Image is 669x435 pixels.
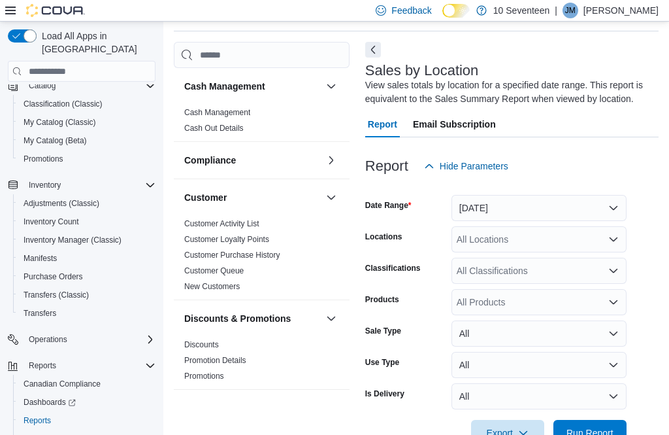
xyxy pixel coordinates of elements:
span: Reports [18,413,155,428]
label: Locations [365,232,402,242]
span: Catalog [29,80,56,91]
span: Inventory [24,177,155,193]
button: All [451,383,627,409]
span: Load All Apps in [GEOGRAPHIC_DATA] [37,29,155,56]
span: Transfers [24,308,56,319]
span: Manifests [18,251,155,266]
a: Dashboards [13,393,161,411]
a: Classification (Classic) [18,96,108,112]
button: All [451,352,627,378]
h3: Sales by Location [365,63,479,78]
label: Products [365,294,399,305]
span: My Catalog (Classic) [18,114,155,130]
span: Feedback [391,4,431,17]
span: Reports [24,358,155,374]
button: Compliance [184,154,321,167]
a: Purchase Orders [18,269,88,285]
a: Dashboards [18,394,81,410]
a: Inventory Count [18,214,84,230]
button: Promotions [13,150,161,168]
span: Inventory Count [18,214,155,230]
a: Cash Management [184,108,250,117]
span: Classification (Classic) [24,99,103,109]
h3: Report [365,158,408,174]
a: Cash Out Details [184,124,244,133]
a: Adjustments (Classic) [18,196,105,211]
button: My Catalog (Classic) [13,113,161,131]
button: Catalog [24,78,61,94]
a: Customer Loyalty Points [184,235,269,244]
span: Inventory [29,180,61,190]
span: Transfers [18,305,155,321]
span: Purchase Orders [24,271,83,282]
button: Discounts & Promotions [323,311,339,326]
div: Discounts & Promotions [174,337,350,389]
span: Inventory Manager (Classic) [24,235,122,245]
button: Transfers (Classic) [13,286,161,304]
label: Sale Type [365,326,401,336]
a: Customer Purchase History [184,251,280,260]
a: Canadian Compliance [18,376,106,392]
h3: Discounts & Promotions [184,312,291,325]
span: Reports [29,360,56,371]
p: | [555,3,557,18]
button: Hide Parameters [419,153,514,179]
button: Reports [24,358,61,374]
button: All [451,321,627,347]
a: Manifests [18,251,62,266]
span: Dashboards [18,394,155,410]
img: Cova [26,4,85,17]
span: Hide Parameters [440,160,508,173]
span: Promotions [18,151,155,167]
span: Canadian Compliance [18,376,155,392]
button: Reports [13,411,161,430]
p: 10 Seventeen [493,3,549,18]
a: Inventory Manager (Classic) [18,232,127,248]
button: Inventory [24,177,66,193]
span: My Catalog (Classic) [24,117,96,128]
div: Cash Management [174,105,350,141]
span: Promotions [24,154,63,164]
button: Adjustments (Classic) [13,194,161,213]
span: Operations [24,332,155,347]
button: Operations [3,330,161,349]
button: Inventory Manager (Classic) [13,231,161,249]
a: Customer Queue [184,266,244,275]
span: My Catalog (Beta) [18,133,155,148]
button: Compliance [323,152,339,168]
span: Manifests [24,253,57,264]
a: Customer Activity List [184,219,259,228]
a: Transfers (Classic) [18,287,94,303]
span: Catalog [24,78,155,94]
button: Inventory Count [13,213,161,231]
span: Transfers (Classic) [24,290,89,300]
button: Next [365,42,381,58]
span: Operations [29,334,67,345]
span: Inventory Count [24,217,79,227]
span: Adjustments (Classic) [24,198,99,209]
button: Canadian Compliance [13,375,161,393]
span: Transfers (Classic) [18,287,155,303]
button: Customer [184,191,321,204]
button: Transfers [13,304,161,322]
button: [DATE] [451,195,627,221]
a: New Customers [184,282,240,291]
span: Adjustments (Classic) [18,196,155,211]
button: Classification (Classic) [13,95,161,113]
h3: Customer [184,191,227,204]
span: Dashboards [24,397,76,408]
label: Is Delivery [365,389,404,399]
label: Use Type [365,357,399,368]
div: View sales totals by location for a specified date range. This report is equivalent to the Sales ... [365,78,652,106]
a: Discounts [184,340,219,349]
a: Promotions [18,151,69,167]
a: Promotion Details [184,356,246,365]
label: Classifications [365,263,421,273]
button: Purchase Orders [13,268,161,286]
span: My Catalog (Beta) [24,135,87,146]
span: Report [368,111,397,137]
a: My Catalog (Beta) [18,133,92,148]
span: Email Subscription [413,111,496,137]
button: Cash Management [184,80,321,93]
